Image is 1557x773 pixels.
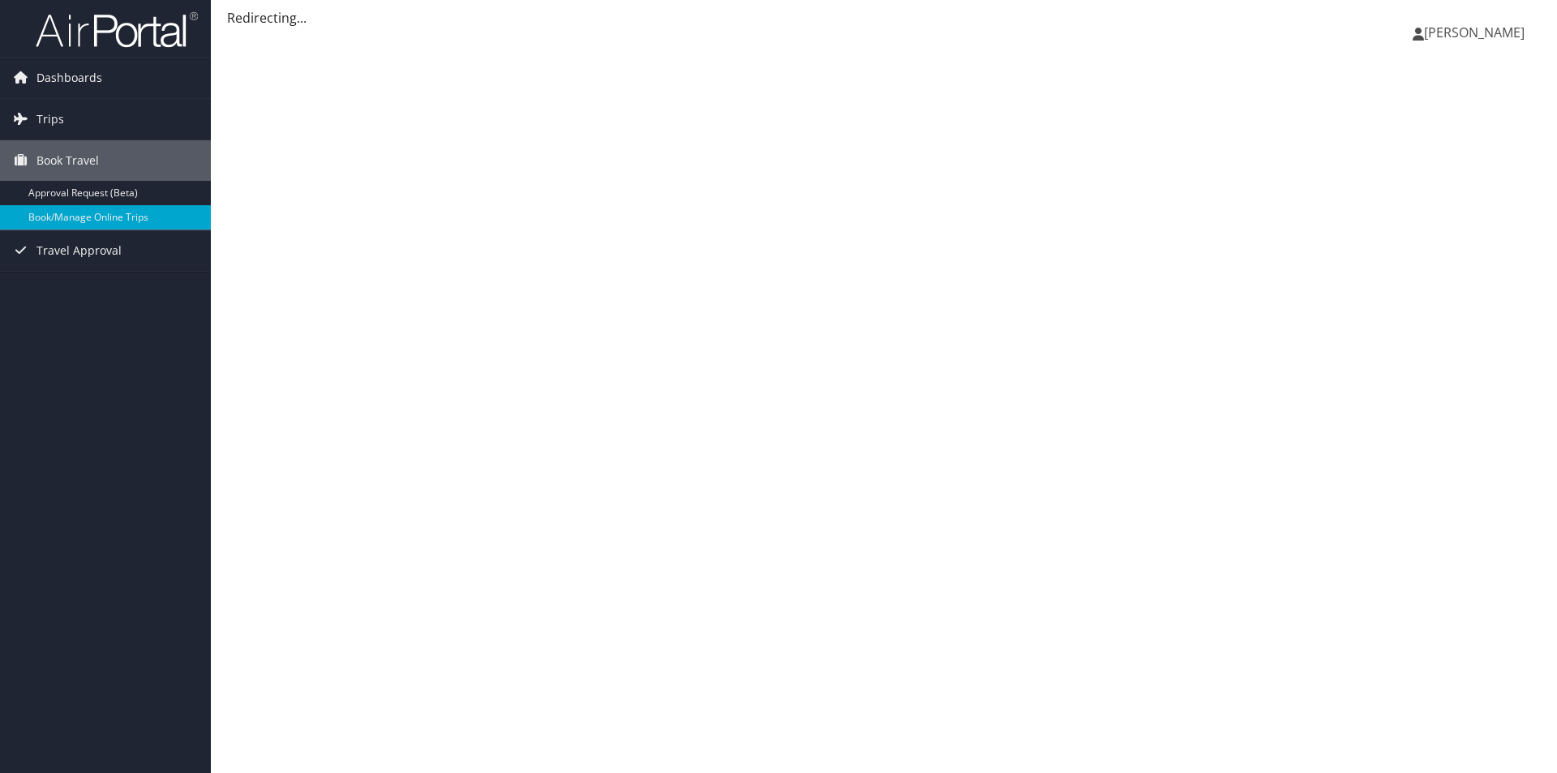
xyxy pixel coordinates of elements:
[227,8,1541,28] div: Redirecting...
[1413,8,1541,57] a: [PERSON_NAME]
[1424,24,1525,41] span: [PERSON_NAME]
[36,99,64,140] span: Trips
[36,11,198,49] img: airportal-logo.png
[36,230,122,271] span: Travel Approval
[36,58,102,98] span: Dashboards
[36,140,99,181] span: Book Travel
